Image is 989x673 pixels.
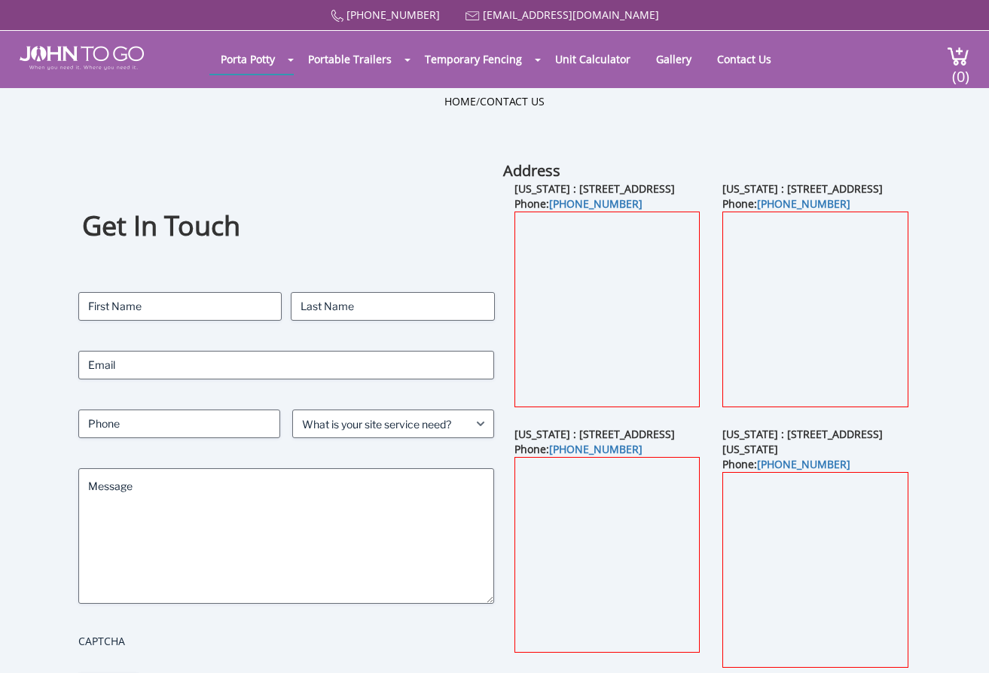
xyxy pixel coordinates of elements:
[645,44,703,74] a: Gallery
[514,196,643,211] b: Phone:
[414,44,533,74] a: Temporary Fencing
[483,8,659,22] a: [EMAIL_ADDRESS][DOMAIN_NAME]
[757,196,850,211] a: [PHONE_NUMBER]
[78,292,282,321] input: First Name
[346,8,440,22] a: [PHONE_NUMBER]
[480,94,545,108] a: Contact Us
[78,410,280,438] input: Phone
[82,208,490,245] h1: Get In Touch
[722,457,850,471] b: Phone:
[757,457,850,471] a: [PHONE_NUMBER]
[444,94,476,108] a: Home
[549,196,643,211] a: [PHONE_NUMBER]
[466,11,480,21] img: Mail
[952,54,970,87] span: (0)
[706,44,783,74] a: Contact Us
[444,94,545,109] ul: /
[331,10,343,23] img: Call
[291,292,494,321] input: Last Name
[20,46,144,70] img: JOHN to go
[544,44,642,74] a: Unit Calculator
[209,44,286,74] a: Porta Potty
[947,46,969,66] img: cart a
[549,442,643,456] a: [PHONE_NUMBER]
[514,442,643,456] b: Phone:
[78,634,495,649] label: CAPTCHA
[78,351,495,379] input: Email
[722,196,850,211] b: Phone:
[503,160,560,181] b: Address
[722,427,883,456] b: [US_STATE] : [STREET_ADDRESS][US_STATE]
[514,427,675,441] b: [US_STATE] : [STREET_ADDRESS]
[722,181,883,196] b: [US_STATE] : [STREET_ADDRESS]
[297,44,403,74] a: Portable Trailers
[514,181,675,196] b: [US_STATE] : [STREET_ADDRESS]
